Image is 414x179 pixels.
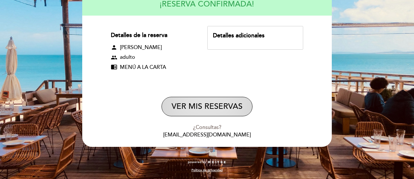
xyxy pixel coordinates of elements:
[111,44,117,51] span: person
[120,54,135,61] span: adulto
[87,124,327,131] div: ¿Consultas?
[120,64,166,71] span: MENÚ A LA CARTA
[111,31,196,40] div: Detalles de la reserva
[120,44,162,51] span: [PERSON_NAME]
[163,132,251,138] a: [EMAIL_ADDRESS][DOMAIN_NAME]
[191,168,223,173] a: Política de privacidad
[162,97,252,116] button: VER MIS RESERVAS
[111,64,117,70] span: chrome_reader_mode
[188,160,206,164] span: powered by
[213,32,298,40] div: Detalles adicionales
[208,161,226,164] img: MEITRE
[111,54,117,61] span: group
[188,160,226,164] a: powered by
